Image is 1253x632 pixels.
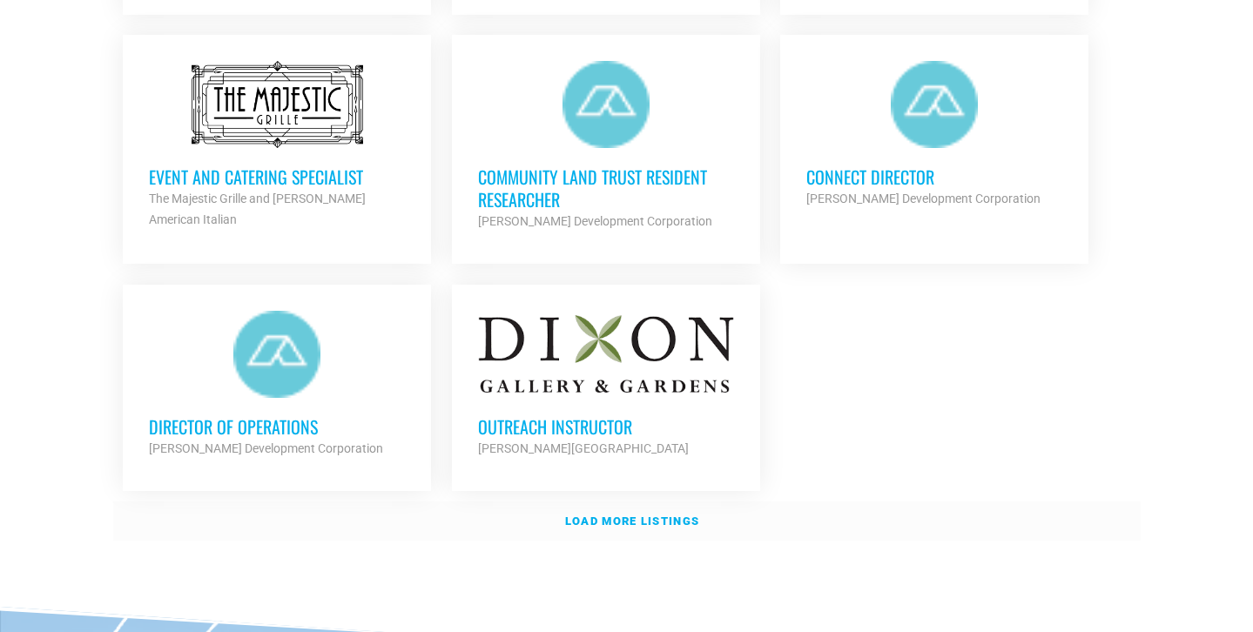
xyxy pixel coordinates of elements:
[452,285,760,485] a: Outreach Instructor [PERSON_NAME][GEOGRAPHIC_DATA]
[149,441,383,455] strong: [PERSON_NAME] Development Corporation
[123,285,431,485] a: Director of Operations [PERSON_NAME] Development Corporation
[149,192,366,226] strong: The Majestic Grille and [PERSON_NAME] American Italian
[806,192,1041,205] strong: [PERSON_NAME] Development Corporation
[478,441,689,455] strong: [PERSON_NAME][GEOGRAPHIC_DATA]
[113,501,1141,541] a: Load more listings
[478,415,734,438] h3: Outreach Instructor
[780,35,1088,235] a: Connect Director [PERSON_NAME] Development Corporation
[149,165,405,188] h3: Event and Catering Specialist
[478,214,712,228] strong: [PERSON_NAME] Development Corporation
[806,165,1062,188] h3: Connect Director
[565,514,699,528] strong: Load more listings
[478,165,734,211] h3: Community Land Trust Resident Researcher
[149,415,405,438] h3: Director of Operations
[123,35,431,256] a: Event and Catering Specialist The Majestic Grille and [PERSON_NAME] American Italian
[452,35,760,258] a: Community Land Trust Resident Researcher [PERSON_NAME] Development Corporation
